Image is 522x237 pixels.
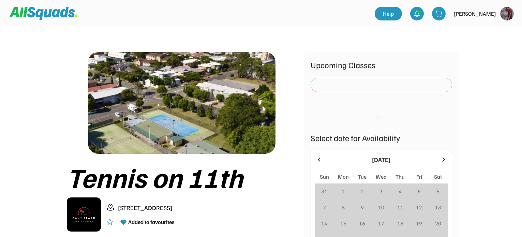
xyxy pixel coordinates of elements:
div: 3 [379,187,383,195]
div: 15 [340,219,346,227]
div: 19 [416,219,422,227]
div: 20 [435,219,441,227]
div: 8 [342,203,345,211]
img: IMG_2979.png [67,197,101,232]
div: 14 [321,219,327,227]
div: 17 [378,219,384,227]
div: Fri [416,173,422,181]
div: 16 [359,219,365,227]
div: Select date for Availability [311,132,452,144]
div: Upcoming Classes [311,59,452,71]
div: 11 [397,203,403,211]
div: Tue [358,173,367,181]
div: 5 [418,187,421,195]
img: 1000017423.png [88,52,275,154]
div: 12 [416,203,422,211]
div: 4 [399,187,402,195]
div: Wed [376,173,387,181]
div: Added to favourites [128,218,175,226]
div: 1 [342,187,345,195]
div: Thu [396,173,405,181]
div: Tennis on 11th [67,162,297,192]
div: 2 [361,187,364,195]
div: 10 [378,203,384,211]
div: 18 [397,219,403,227]
img: bell-03%20%281%29.svg [414,10,420,17]
img: shopping-cart-01%20%281%29.svg [435,10,442,17]
img: Squad%20Logo.svg [10,7,78,20]
div: 6 [436,187,439,195]
div: Mon [338,173,349,181]
div: Sun [320,173,329,181]
div: 7 [323,203,326,211]
div: [PERSON_NAME] [454,10,496,18]
div: 9 [361,203,364,211]
div: 13 [435,203,441,211]
div: 31 [321,187,327,195]
img: https%3A%2F%2F94044dc9e5d3b3599ffa5e2d56a015ce.cdn.bubble.io%2Ff1750859707228x370883309576455700%... [500,7,514,20]
a: Help [375,7,402,20]
div: [STREET_ADDRESS] [118,203,297,212]
div: [DATE] [327,155,436,164]
div: Sat [434,173,442,181]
